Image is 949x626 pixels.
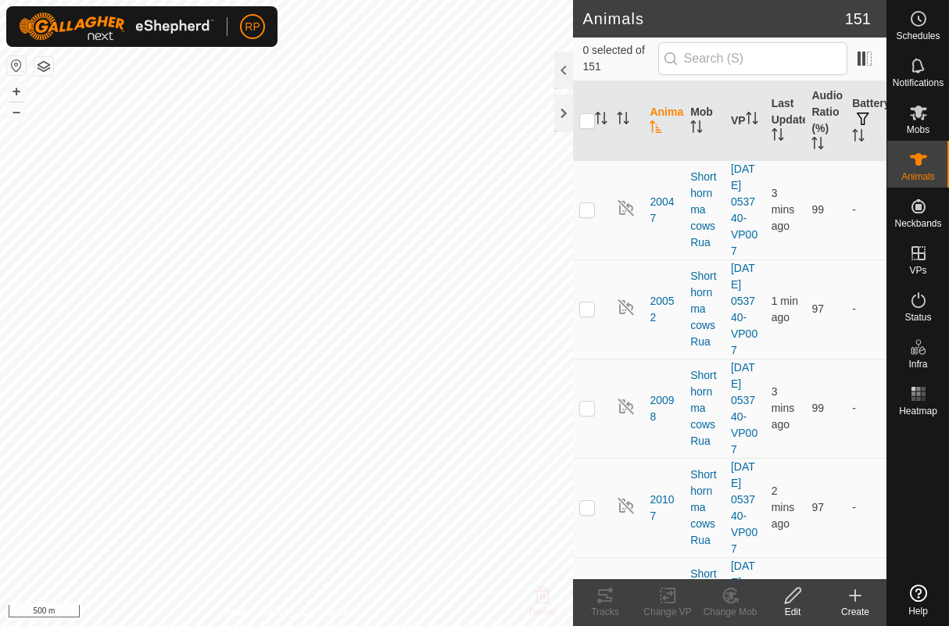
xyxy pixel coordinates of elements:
input: Search (S) [658,42,847,75]
a: [DATE] 053740-VP007 [731,361,757,456]
button: – [7,102,26,121]
span: 20052 [650,293,678,326]
span: 30 Aug 2025 at 5:45 AM [772,295,798,324]
p-sorticon: Activate to sort [852,131,865,144]
td: - [846,359,886,458]
span: 99 [811,402,824,414]
th: VP [725,81,765,161]
span: Status [904,313,931,322]
p-sorticon: Activate to sort [811,139,824,152]
img: Gallagher Logo [19,13,214,41]
td: - [846,160,886,259]
span: 151 [845,7,871,30]
a: Help [887,578,949,622]
td: - [846,458,886,557]
span: Animals [901,172,935,181]
span: 97 [811,501,824,513]
a: [DATE] 053740-VP007 [731,262,757,356]
th: Battery [846,81,886,161]
span: 30 Aug 2025 at 5:44 AM [772,187,795,232]
a: Privacy Policy [225,606,284,620]
th: Last Updated [765,81,806,161]
p-sorticon: Activate to sort [772,131,784,143]
span: 30 Aug 2025 at 5:43 AM [772,385,795,431]
a: [DATE] 053740-VP007 [731,163,757,257]
span: Heatmap [899,406,937,416]
p-sorticon: Activate to sort [617,114,629,127]
button: + [7,82,26,101]
div: Shorthorn ma cows Rua [690,467,718,549]
span: Infra [908,360,927,369]
h2: Animals [582,9,844,28]
img: returning off [617,496,636,515]
th: Audio Ratio (%) [805,81,846,161]
span: Neckbands [894,219,941,228]
span: 20098 [650,392,678,425]
button: Reset Map [7,56,26,75]
img: returning off [617,199,636,217]
span: 20047 [650,194,678,227]
div: Change VP [636,605,699,619]
div: Create [824,605,886,619]
div: Change Mob [699,605,761,619]
p-sorticon: Activate to sort [690,123,703,135]
a: Contact Us [302,606,348,620]
span: Mobs [907,125,929,134]
span: Schedules [896,31,940,41]
button: Map Layers [34,57,53,76]
img: returning off [617,298,636,317]
span: 97 [811,302,824,315]
span: 0 selected of 151 [582,42,657,75]
div: Shorthorn ma cows Rua [690,169,718,251]
span: Help [908,606,928,616]
span: Notifications [893,78,944,88]
span: 99 [811,203,824,216]
div: Edit [761,605,824,619]
td: - [846,259,886,359]
p-sorticon: Activate to sort [595,114,607,127]
p-sorticon: Activate to sort [650,123,662,135]
span: 30 Aug 2025 at 5:44 AM [772,485,795,530]
div: Tracks [574,605,636,619]
span: RP [245,19,260,35]
div: Shorthorn ma cows Rua [690,367,718,449]
img: returning off [617,397,636,416]
th: Mob [684,81,725,161]
p-sorticon: Activate to sort [746,114,758,127]
span: 20107 [650,492,678,524]
span: VPs [909,266,926,275]
a: [DATE] 053740-VP007 [731,460,757,555]
div: Shorthorn ma cows Rua [690,268,718,350]
th: Animal [643,81,684,161]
